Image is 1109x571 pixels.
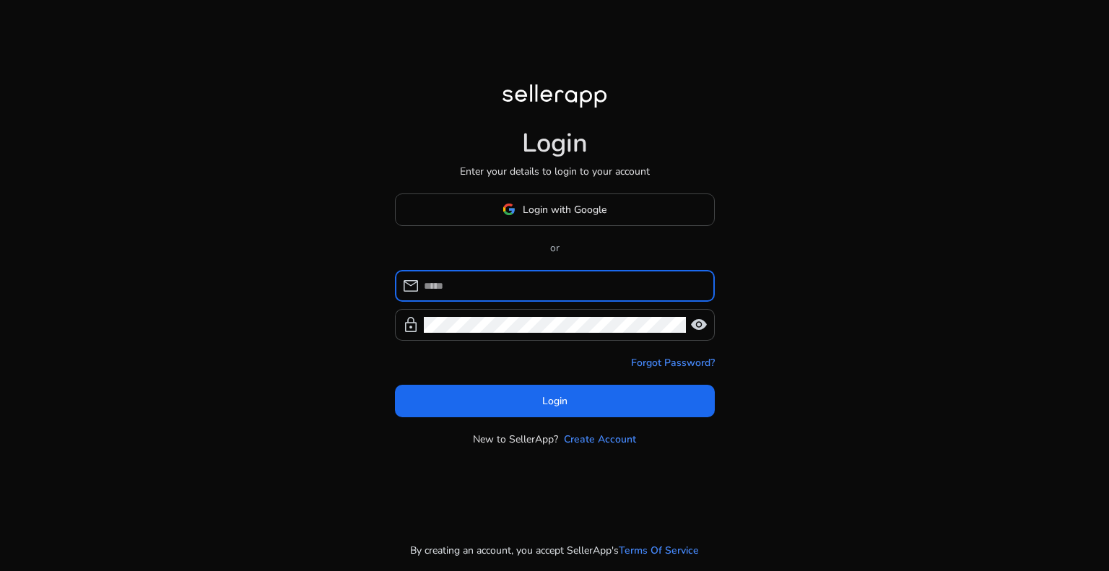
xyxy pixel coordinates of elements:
[402,316,419,334] span: lock
[395,193,715,226] button: Login with Google
[523,202,606,217] span: Login with Google
[522,128,588,159] h1: Login
[542,393,567,409] span: Login
[690,316,708,334] span: visibility
[503,203,516,216] img: google-logo.svg
[460,164,650,179] p: Enter your details to login to your account
[395,240,715,256] p: or
[619,543,699,558] a: Terms Of Service
[402,277,419,295] span: mail
[631,355,715,370] a: Forgot Password?
[473,432,558,447] p: New to SellerApp?
[564,432,636,447] a: Create Account
[395,385,715,417] button: Login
